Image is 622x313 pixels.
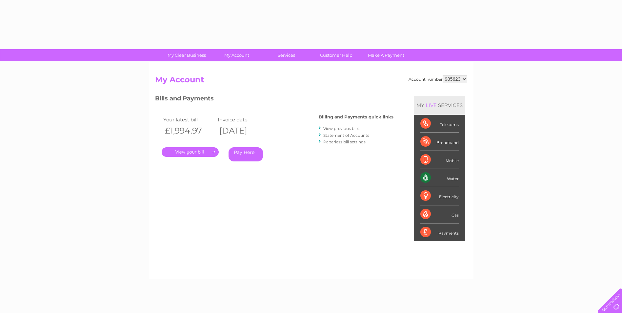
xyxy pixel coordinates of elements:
[162,147,219,157] a: .
[420,223,459,241] div: Payments
[420,133,459,151] div: Broadband
[420,169,459,187] div: Water
[216,115,271,124] td: Invoice date
[155,94,393,105] h3: Bills and Payments
[424,102,438,108] div: LIVE
[409,75,467,83] div: Account number
[420,205,459,223] div: Gas
[309,49,363,61] a: Customer Help
[210,49,264,61] a: My Account
[216,124,271,137] th: [DATE]
[359,49,413,61] a: Make A Payment
[229,147,263,161] a: Pay Here
[420,115,459,133] div: Telecoms
[162,115,216,124] td: Your latest bill
[323,133,369,138] a: Statement of Accounts
[160,49,214,61] a: My Clear Business
[323,126,359,131] a: View previous bills
[420,151,459,169] div: Mobile
[420,187,459,205] div: Electricity
[155,75,467,88] h2: My Account
[162,124,216,137] th: £1,994.97
[259,49,313,61] a: Services
[414,96,465,115] div: MY SERVICES
[323,139,366,144] a: Paperless bill settings
[319,115,393,119] h4: Billing and Payments quick links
